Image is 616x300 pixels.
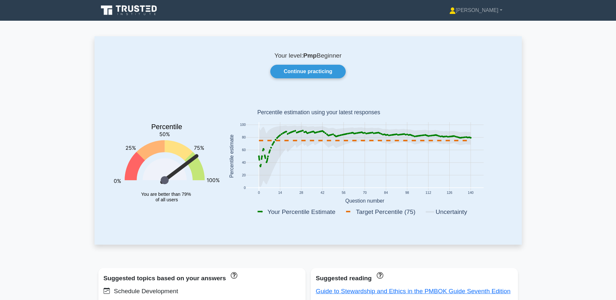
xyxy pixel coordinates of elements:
[242,136,246,139] text: 80
[303,52,317,59] b: Pmp
[229,272,237,278] a: These topics have been answered less than 50% correct. Topics disapear when you answer questions ...
[229,135,234,178] text: Percentile estimate
[316,273,513,283] div: Suggested reading
[110,52,506,60] p: Your level: Beginner
[425,191,431,195] text: 112
[155,197,178,202] tspan: of all users
[384,191,388,195] text: 84
[141,192,191,197] tspan: You are better than 79%
[342,191,345,195] text: 56
[363,191,367,195] text: 70
[242,173,246,177] text: 20
[270,65,345,78] a: Continue practicing
[278,191,282,195] text: 14
[258,191,260,195] text: 0
[244,186,246,190] text: 0
[242,149,246,152] text: 60
[242,161,246,164] text: 40
[240,123,246,127] text: 100
[104,286,300,296] div: Schedule Development
[257,109,380,116] text: Percentile estimation using your latest responses
[375,272,383,278] a: These concepts have been answered less than 50% correct. The guides disapear when you answer ques...
[151,123,182,131] text: Percentile
[299,191,303,195] text: 28
[320,191,324,195] text: 42
[434,4,518,17] a: [PERSON_NAME]
[345,198,384,204] text: Question number
[316,288,511,294] a: Guide to Stewardship and Ethics in the PMBOK Guide Seventh Edition
[405,191,409,195] text: 98
[468,191,474,195] text: 140
[104,273,300,283] div: Suggested topics based on your answers
[446,191,452,195] text: 126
